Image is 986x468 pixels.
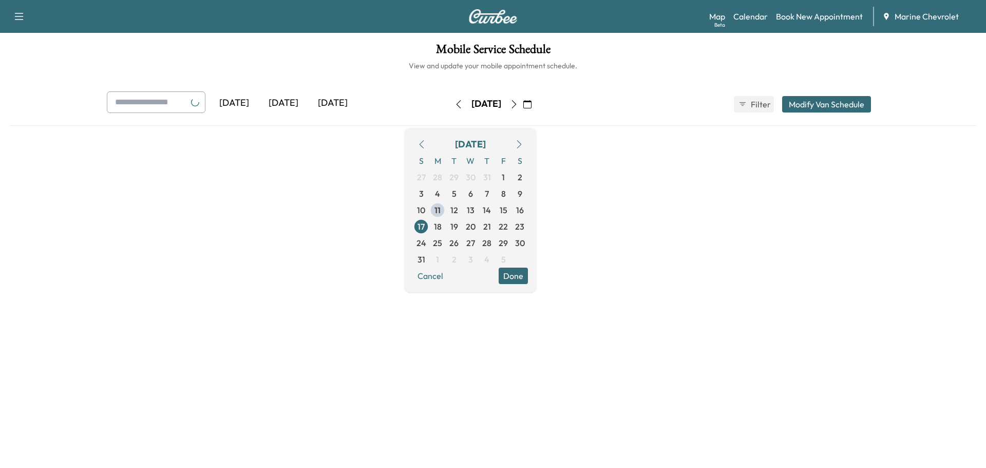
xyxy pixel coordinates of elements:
div: [DATE] [471,98,501,110]
span: M [429,153,446,169]
span: 4 [484,253,489,266]
span: 14 [483,204,491,216]
span: Marine Chevrolet [895,10,959,23]
span: 22 [499,220,508,233]
span: 13 [467,204,475,216]
div: [DATE] [455,137,486,152]
span: 2 [518,171,522,183]
span: 5 [501,253,506,266]
span: 30 [466,171,476,183]
span: 15 [500,204,507,216]
span: 19 [450,220,458,233]
span: 11 [434,204,441,216]
div: [DATE] [308,91,357,115]
span: 31 [483,171,491,183]
span: 10 [417,204,425,216]
button: Filter [734,96,774,113]
h6: View and update your mobile appointment schedule. [10,61,976,71]
div: Beta [714,21,725,29]
span: 7 [485,188,489,200]
h1: Mobile Service Schedule [10,43,976,61]
span: 29 [499,237,508,249]
span: 26 [449,237,459,249]
button: Modify Van Schedule [782,96,871,113]
span: 8 [501,188,506,200]
span: 12 [450,204,458,216]
span: 29 [449,171,459,183]
span: 4 [435,188,440,200]
span: 9 [518,188,522,200]
a: Book New Appointment [776,10,863,23]
img: Curbee Logo [468,9,518,24]
span: Filter [751,98,769,110]
span: 2 [452,253,457,266]
a: Calendar [733,10,768,23]
span: S [511,153,528,169]
span: 23 [515,220,524,233]
span: 21 [483,220,491,233]
span: 6 [468,188,473,200]
span: 3 [468,253,473,266]
span: 27 [466,237,475,249]
div: [DATE] [210,91,259,115]
span: 1 [436,253,439,266]
span: T [479,153,495,169]
span: 18 [434,220,442,233]
span: 1 [502,171,505,183]
span: 28 [433,171,442,183]
span: 25 [433,237,442,249]
span: S [413,153,429,169]
span: 5 [452,188,457,200]
span: 30 [515,237,525,249]
span: 27 [417,171,426,183]
span: T [446,153,462,169]
a: MapBeta [709,10,725,23]
span: 3 [419,188,424,200]
span: 31 [418,253,425,266]
div: [DATE] [259,91,308,115]
span: 20 [466,220,476,233]
span: 24 [416,237,426,249]
span: 16 [516,204,524,216]
button: Cancel [413,268,448,284]
button: Done [499,268,528,284]
span: 28 [482,237,491,249]
span: W [462,153,479,169]
span: 17 [418,220,425,233]
span: F [495,153,511,169]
